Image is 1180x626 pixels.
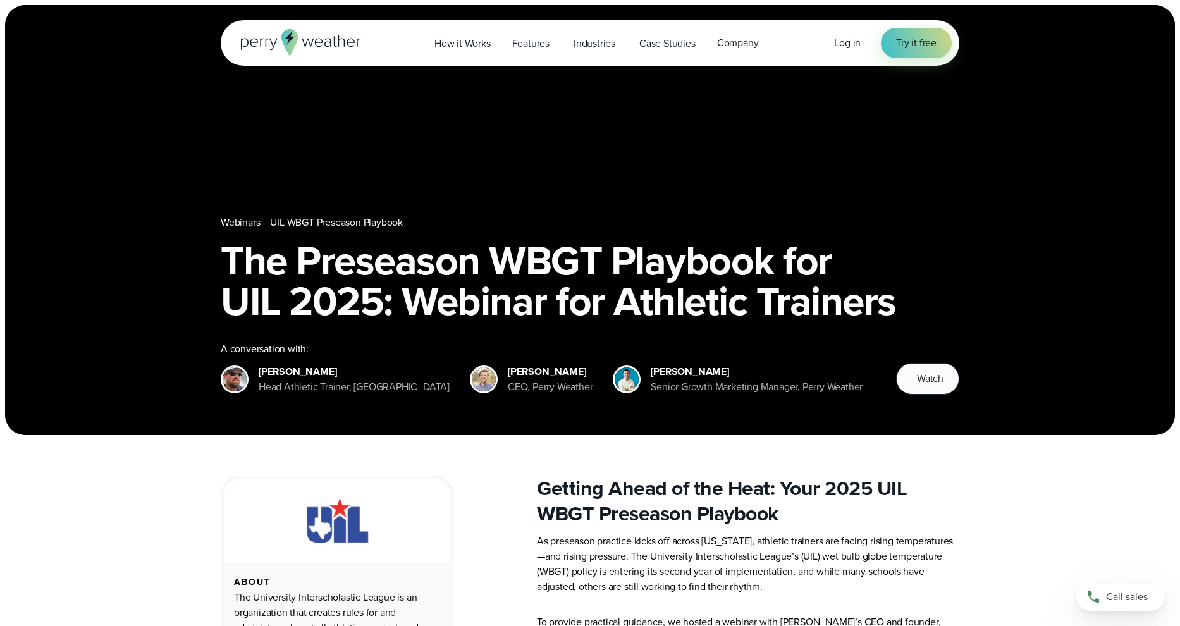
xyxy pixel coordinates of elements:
a: Webinars [221,215,260,230]
span: Watch [917,371,943,386]
nav: Breadcrumb [221,215,959,230]
span: Try it free [896,35,937,51]
div: Senior Growth Marketing Manager, Perry Weather [651,379,863,395]
img: UIL.svg [295,494,379,547]
a: Call sales [1076,583,1165,611]
span: Case Studies [639,36,696,51]
div: Head Athletic Trainer, [GEOGRAPHIC_DATA] [259,379,450,395]
div: A conversation with: [221,341,876,357]
div: About [234,577,440,587]
a: How it Works [424,30,501,56]
a: Log in [834,35,861,51]
div: [PERSON_NAME] [651,364,863,379]
p: As preseason practice kicks off across [US_STATE], athletic trainers are facing rising temperatur... [537,534,959,594]
span: Log in [834,35,861,50]
div: CEO, Perry Weather [508,379,593,395]
img: cody-henschke-headshot [223,367,247,391]
h1: The Preseason WBGT Playbook for UIL 2025: Webinar for Athletic Trainers [221,240,959,321]
img: Spencer Patton, Perry Weather [615,367,639,391]
span: Features [512,36,550,51]
span: Call sales [1106,589,1148,605]
h2: Getting Ahead of the Heat: Your 2025 UIL WBGT Preseason Playbook [537,476,959,526]
a: UIL WBGT Preseason Playbook [270,215,403,230]
a: Case Studies [629,30,706,56]
div: [PERSON_NAME] [508,364,593,379]
button: Watch [896,363,959,395]
div: [PERSON_NAME] [259,364,450,379]
img: Colin Perry, CEO of Perry Weather [472,367,496,391]
span: Industries [574,36,615,51]
span: Company [717,35,759,51]
span: How it Works [434,36,491,51]
a: Try it free [881,28,952,58]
